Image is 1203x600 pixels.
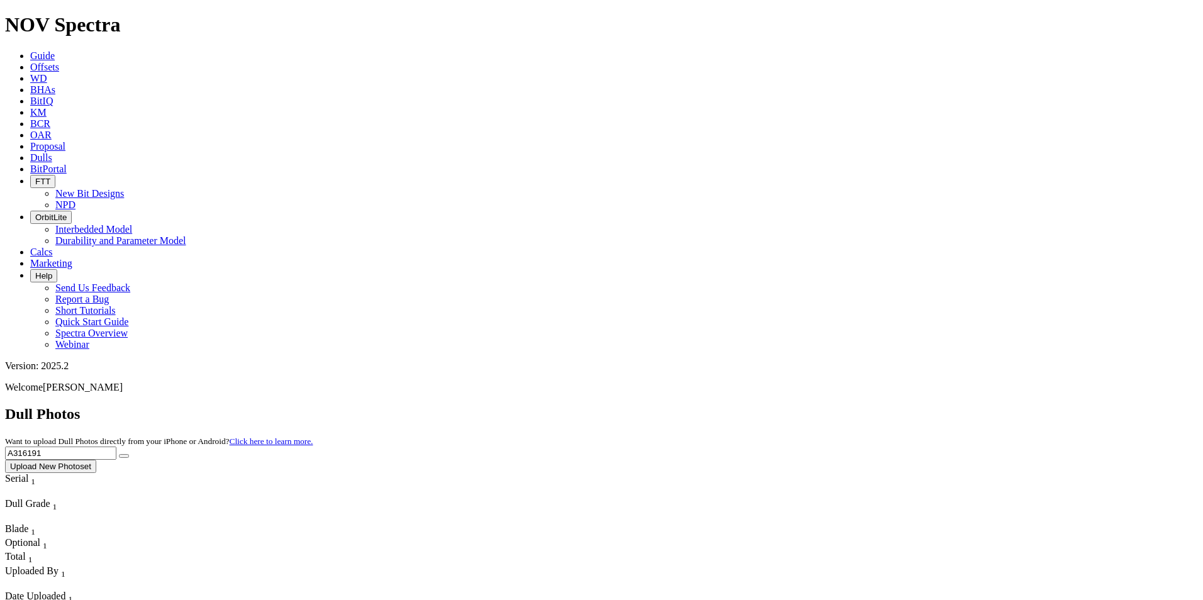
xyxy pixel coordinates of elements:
div: Column Menu [5,579,123,591]
div: Column Menu [5,512,93,523]
span: OrbitLite [35,213,67,222]
span: Blade [5,523,28,534]
input: Search Serial Number [5,447,116,460]
button: Help [30,269,57,282]
div: Column Menu [5,487,59,498]
div: Uploaded By Sort None [5,565,123,579]
a: BHAs [30,84,55,95]
span: Sort None [43,537,47,548]
div: Sort None [5,551,49,565]
span: Help [35,271,52,281]
div: Sort None [5,537,49,551]
a: Send Us Feedback [55,282,130,293]
a: Guide [30,50,55,61]
div: Sort None [5,473,59,498]
span: Uploaded By [5,565,59,576]
span: Sort None [61,565,65,576]
sub: 1 [28,555,33,565]
span: [PERSON_NAME] [43,382,123,392]
div: Sort None [5,523,49,537]
sub: 1 [31,527,35,536]
span: Sort None [53,498,57,509]
a: Quick Start Guide [55,316,128,327]
span: FTT [35,177,50,186]
a: Webinar [55,339,89,350]
h2: Dull Photos [5,406,1198,423]
small: Want to upload Dull Photos directly from your iPhone or Android? [5,436,313,446]
a: Interbedded Model [55,224,132,235]
span: Total [5,551,26,562]
a: Spectra Overview [55,328,128,338]
p: Welcome [5,382,1198,393]
div: Serial Sort None [5,473,59,487]
a: KM [30,107,47,118]
a: WD [30,73,47,84]
span: Optional [5,537,40,548]
div: Optional Sort None [5,537,49,551]
div: Version: 2025.2 [5,360,1198,372]
h1: NOV Spectra [5,13,1198,36]
a: New Bit Designs [55,188,124,199]
a: Offsets [30,62,59,72]
a: Click here to learn more. [230,436,313,446]
a: BCR [30,118,50,129]
span: Dull Grade [5,498,50,509]
span: Sort None [31,523,35,534]
sub: 1 [61,569,65,579]
span: Sort None [28,551,33,562]
a: OAR [30,130,52,140]
div: Sort None [5,565,123,591]
a: Calcs [30,247,53,257]
button: OrbitLite [30,211,72,224]
a: Durability and Parameter Model [55,235,186,246]
div: Blade Sort None [5,523,49,537]
a: BitIQ [30,96,53,106]
a: Report a Bug [55,294,109,304]
a: BitPortal [30,164,67,174]
div: Dull Grade Sort None [5,498,93,512]
a: Marketing [30,258,72,269]
a: NPD [55,199,76,210]
sub: 1 [31,477,35,486]
sub: 1 [43,541,47,550]
div: Sort None [5,498,93,523]
span: Serial [5,473,28,484]
div: Total Sort None [5,551,49,565]
a: Short Tutorials [55,305,116,316]
button: FTT [30,175,55,188]
a: Dulls [30,152,52,163]
span: Sort None [31,473,35,484]
button: Upload New Photoset [5,460,96,473]
sub: 1 [53,502,57,511]
a: Proposal [30,141,65,152]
